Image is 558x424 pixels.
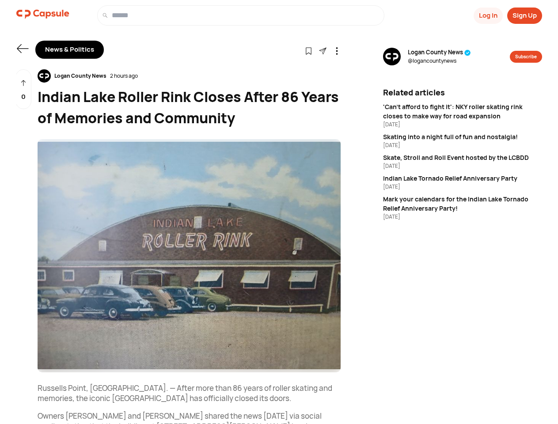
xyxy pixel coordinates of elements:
p: 0 [21,92,26,102]
span: Logan County News [408,48,471,57]
div: [DATE] [383,183,542,191]
div: 2 hours ago [110,72,138,80]
a: logo [16,5,69,26]
p: Russells Point, [GEOGRAPHIC_DATA]. — After more than 86 years of roller skating and memories, the... [38,383,341,404]
img: resizeImage [38,69,51,83]
button: Subscribe [510,51,542,63]
div: News & Politics [35,41,104,59]
div: Indian Lake Roller Rink Closes After 86 Years of Memories and Community [38,86,341,129]
button: Sign Up [507,8,542,24]
div: 'Can't afford to fight it': NKY roller skating rink closes to make way for road expansion [383,102,542,121]
span: @ logancountynews [408,57,471,65]
div: Indian Lake Tornado Relief Anniversary Party [383,174,542,183]
img: resizeImage [383,48,401,65]
img: tick [464,49,471,56]
button: Log In [474,8,503,24]
div: Skate, Stroll and Roll Event hosted by the LCBDD [383,153,542,162]
div: Logan County News [51,72,110,80]
div: Related articles [383,87,542,98]
img: resizeImage [38,139,341,372]
div: [DATE] [383,213,542,221]
div: Skating into a night full of fun and nostalgia! [383,132,542,141]
img: logo [16,5,69,23]
div: [DATE] [383,121,542,129]
div: Mark your calendars for the Indian Lake Tornado Relief Anniversary Party! [383,194,542,213]
div: [DATE] [383,141,542,149]
div: [DATE] [383,162,542,170]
